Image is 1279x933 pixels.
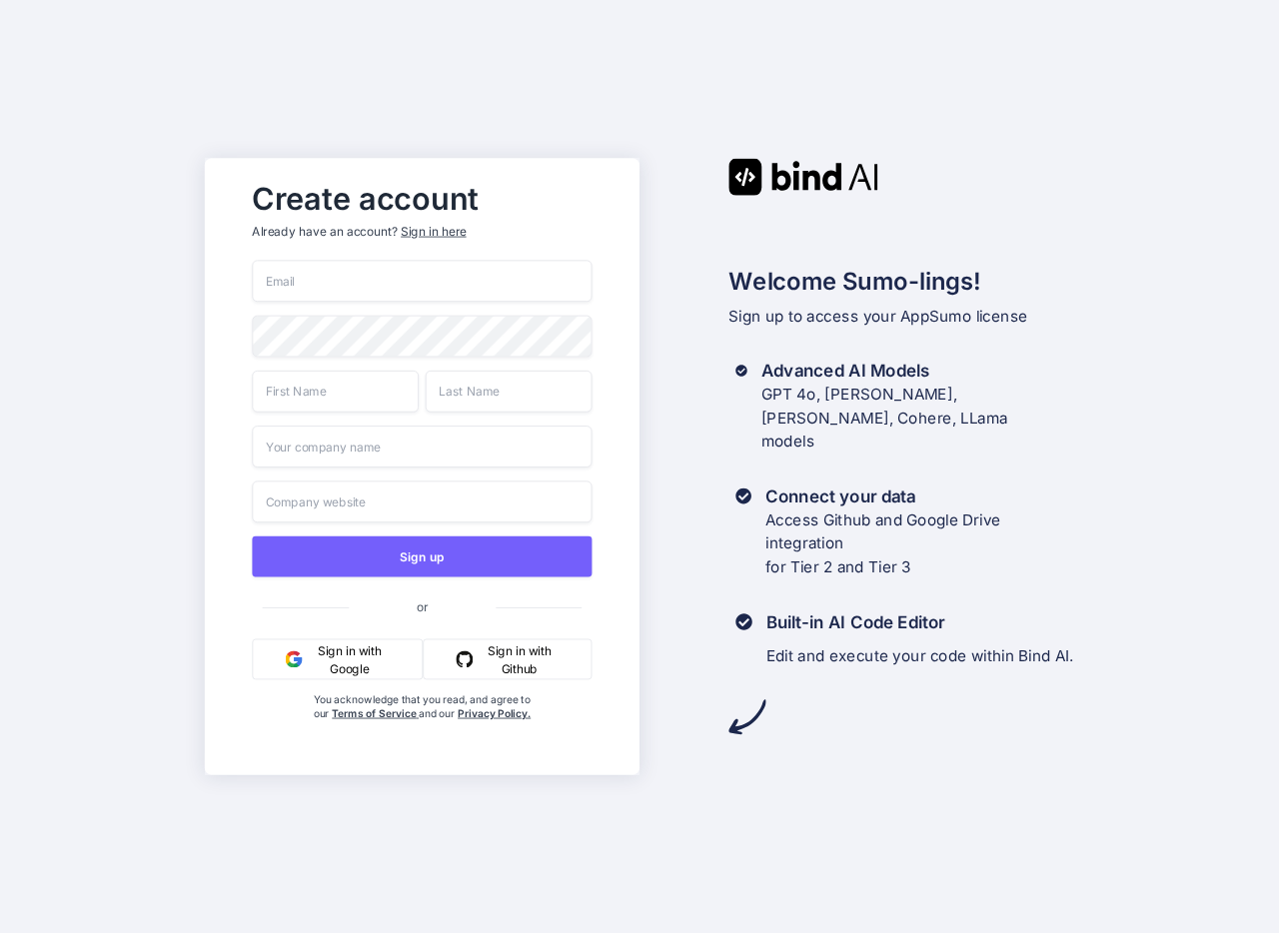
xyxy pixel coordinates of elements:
[766,644,1074,668] p: Edit and execute your code within Bind AI.
[309,693,536,761] div: You acknowledge that you read, and agree to our and our
[349,585,496,627] span: or
[761,383,1075,454] p: GPT 4o, [PERSON_NAME], [PERSON_NAME], Cohere, LLama models
[252,223,592,240] p: Already have an account?
[728,305,1074,329] p: Sign up to access your AppSumo license
[457,650,474,667] img: github
[424,639,593,680] button: Sign in with Github
[252,639,423,680] button: Sign in with Google
[286,650,303,667] img: google
[426,371,593,413] input: Last Name
[766,610,1074,634] h3: Built-in AI Code Editor
[765,484,1074,508] h3: Connect your data
[332,707,419,720] a: Terms of Service
[761,359,1075,383] h3: Advanced AI Models
[458,707,531,720] a: Privacy Policy.
[252,536,592,577] button: Sign up
[765,508,1074,579] p: Access Github and Google Drive integration for Tier 2 and Tier 3
[401,223,466,240] div: Sign in here
[252,371,419,413] input: First Name
[252,260,592,302] input: Email
[728,158,878,195] img: Bind AI logo
[252,186,592,213] h2: Create account
[252,426,592,467] input: Your company name
[728,698,765,735] img: arrow
[252,480,592,522] input: Company website
[728,264,1074,300] h2: Welcome Sumo-lings!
